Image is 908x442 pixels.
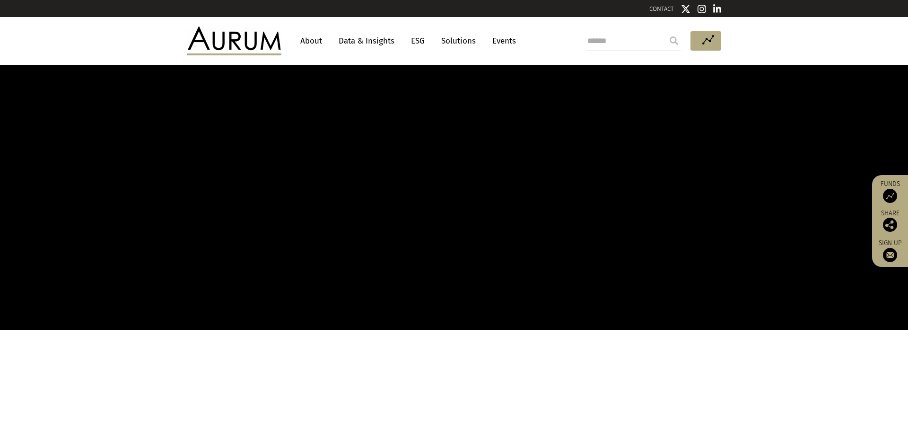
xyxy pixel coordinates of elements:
[883,189,897,203] img: Access Funds
[406,32,429,50] a: ESG
[437,32,480,50] a: Solutions
[713,4,722,14] img: Linkedin icon
[883,248,897,262] img: Sign up to our newsletter
[681,4,690,14] img: Twitter icon
[698,4,706,14] img: Instagram icon
[334,32,399,50] a: Data & Insights
[883,218,897,232] img: Share this post
[877,239,903,262] a: Sign up
[664,31,683,50] input: Submit
[296,32,327,50] a: About
[649,5,674,12] a: CONTACT
[877,180,903,203] a: Funds
[877,210,903,232] div: Share
[488,32,516,50] a: Events
[187,27,281,55] img: Aurum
